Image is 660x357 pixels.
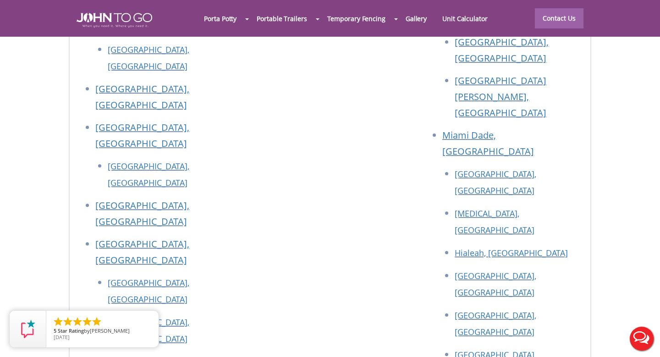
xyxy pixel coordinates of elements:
[19,320,37,338] img: Review Rating
[535,8,583,28] a: Contact Us
[455,36,549,64] a: [GEOGRAPHIC_DATA], [GEOGRAPHIC_DATA]
[82,316,93,327] li: 
[58,327,84,334] span: Star Rating
[196,9,244,28] a: Porta Potty
[442,129,534,157] a: Miami Dade, [GEOGRAPHIC_DATA]
[108,277,189,305] a: [GEOGRAPHIC_DATA], [GEOGRAPHIC_DATA]
[62,316,73,327] li: 
[455,74,546,119] a: [GEOGRAPHIC_DATA][PERSON_NAME], [GEOGRAPHIC_DATA]
[455,168,536,196] a: [GEOGRAPHIC_DATA], [GEOGRAPHIC_DATA]
[77,13,152,28] img: JOHN to go
[455,208,534,235] a: [MEDICAL_DATA], [GEOGRAPHIC_DATA]
[54,334,70,340] span: [DATE]
[455,270,536,298] a: [GEOGRAPHIC_DATA], [GEOGRAPHIC_DATA]
[90,327,130,334] span: [PERSON_NAME]
[249,9,314,28] a: Portable Trailers
[455,247,568,258] a: Hialeah, [GEOGRAPHIC_DATA]
[108,44,189,72] a: [GEOGRAPHIC_DATA], [GEOGRAPHIC_DATA]
[95,199,189,228] a: [GEOGRAPHIC_DATA], [GEOGRAPHIC_DATA]
[72,316,83,327] li: 
[53,316,64,327] li: 
[54,328,151,335] span: by
[95,238,189,266] a: [GEOGRAPHIC_DATA], [GEOGRAPHIC_DATA]
[91,316,102,327] li: 
[398,9,434,28] a: Gallery
[434,9,495,28] a: Unit Calculator
[95,121,189,150] a: [GEOGRAPHIC_DATA], [GEOGRAPHIC_DATA]
[623,320,660,357] button: Live Chat
[95,83,189,111] a: [GEOGRAPHIC_DATA], [GEOGRAPHIC_DATA]
[455,310,536,337] a: [GEOGRAPHIC_DATA], [GEOGRAPHIC_DATA]
[108,161,189,188] a: [GEOGRAPHIC_DATA], [GEOGRAPHIC_DATA]
[54,327,56,334] span: 5
[319,9,393,28] a: Temporary Fencing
